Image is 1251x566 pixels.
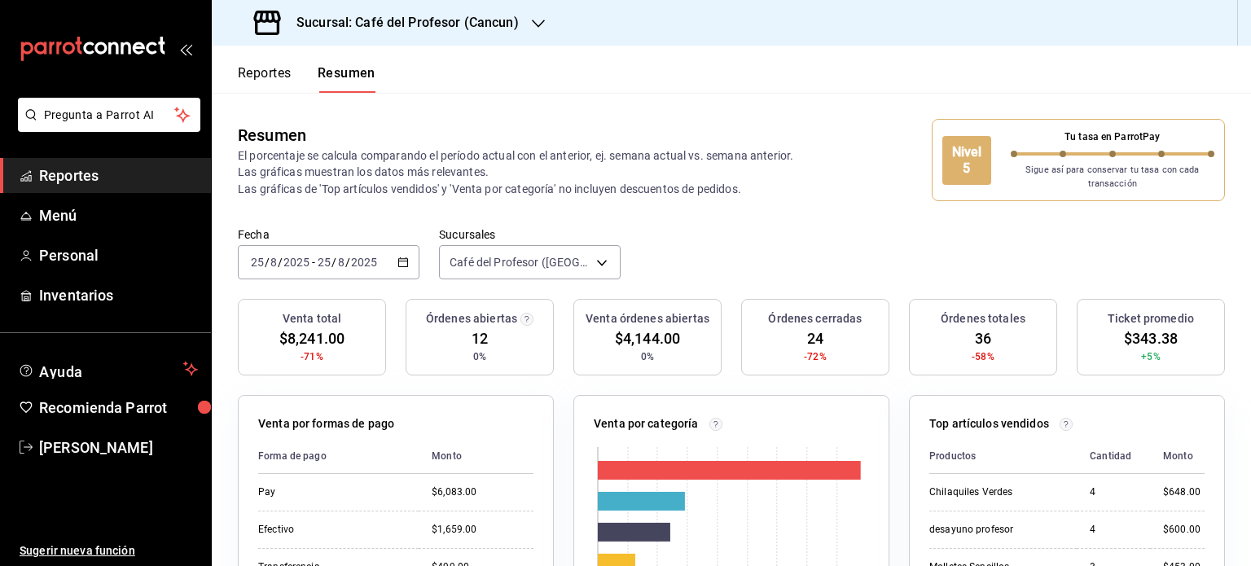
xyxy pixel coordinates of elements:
[39,437,198,459] span: [PERSON_NAME]
[432,523,533,537] div: $1,659.00
[283,13,519,33] h3: Sucursal: Café del Profesor (Cancun)
[39,284,198,306] span: Inventarios
[179,42,192,55] button: open_drawer_menu
[238,65,292,93] button: Reportes
[594,415,699,432] p: Venta por categoría
[439,229,621,240] label: Sucursales
[238,229,419,240] label: Fecha
[807,327,823,349] span: 24
[1141,349,1160,364] span: +5%
[337,256,345,269] input: --
[768,310,862,327] h3: Órdenes cerradas
[929,415,1049,432] p: Top artículos vendidos
[317,256,331,269] input: --
[312,256,315,269] span: -
[941,310,1025,327] h3: Órdenes totales
[641,349,654,364] span: 0%
[450,254,590,270] span: Café del Profesor ([GEOGRAPHIC_DATA])
[238,123,306,147] div: Resumen
[1124,327,1178,349] span: $343.38
[350,256,378,269] input: ----
[419,439,533,474] th: Monto
[39,204,198,226] span: Menú
[301,349,323,364] span: -71%
[238,147,814,196] p: El porcentaje se calcula comparando el período actual con el anterior, ej. semana actual vs. sema...
[258,439,419,474] th: Forma de pago
[432,485,533,499] div: $6,083.00
[929,523,1064,537] div: desayuno profesor
[1090,485,1137,499] div: 4
[18,98,200,132] button: Pregunta a Parrot AI
[345,256,350,269] span: /
[331,256,336,269] span: /
[586,310,709,327] h3: Venta órdenes abiertas
[473,349,486,364] span: 0%
[11,118,200,135] a: Pregunta a Parrot AI
[39,359,177,379] span: Ayuda
[283,256,310,269] input: ----
[250,256,265,269] input: --
[942,136,991,185] div: Nivel 5
[804,349,827,364] span: -72%
[20,542,198,559] span: Sugerir nueva función
[238,65,375,93] div: navigation tabs
[39,165,198,186] span: Reportes
[265,256,270,269] span: /
[258,415,394,432] p: Venta por formas de pago
[1163,485,1205,499] div: $648.00
[39,244,198,266] span: Personal
[615,327,680,349] span: $4,144.00
[972,349,994,364] span: -58%
[975,327,991,349] span: 36
[44,107,175,124] span: Pregunta a Parrot AI
[258,523,406,537] div: Efectivo
[1090,523,1137,537] div: 4
[270,256,278,269] input: --
[929,485,1064,499] div: Chilaquiles Verdes
[1011,164,1215,191] p: Sigue así para conservar tu tasa con cada transacción
[1150,439,1205,474] th: Monto
[929,439,1077,474] th: Productos
[258,485,406,499] div: Pay
[472,327,488,349] span: 12
[39,397,198,419] span: Recomienda Parrot
[279,327,345,349] span: $8,241.00
[1108,310,1194,327] h3: Ticket promedio
[1077,439,1150,474] th: Cantidad
[1163,523,1205,537] div: $600.00
[278,256,283,269] span: /
[1011,129,1215,144] p: Tu tasa en ParrotPay
[426,310,517,327] h3: Órdenes abiertas
[283,310,341,327] h3: Venta total
[318,65,375,93] button: Resumen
